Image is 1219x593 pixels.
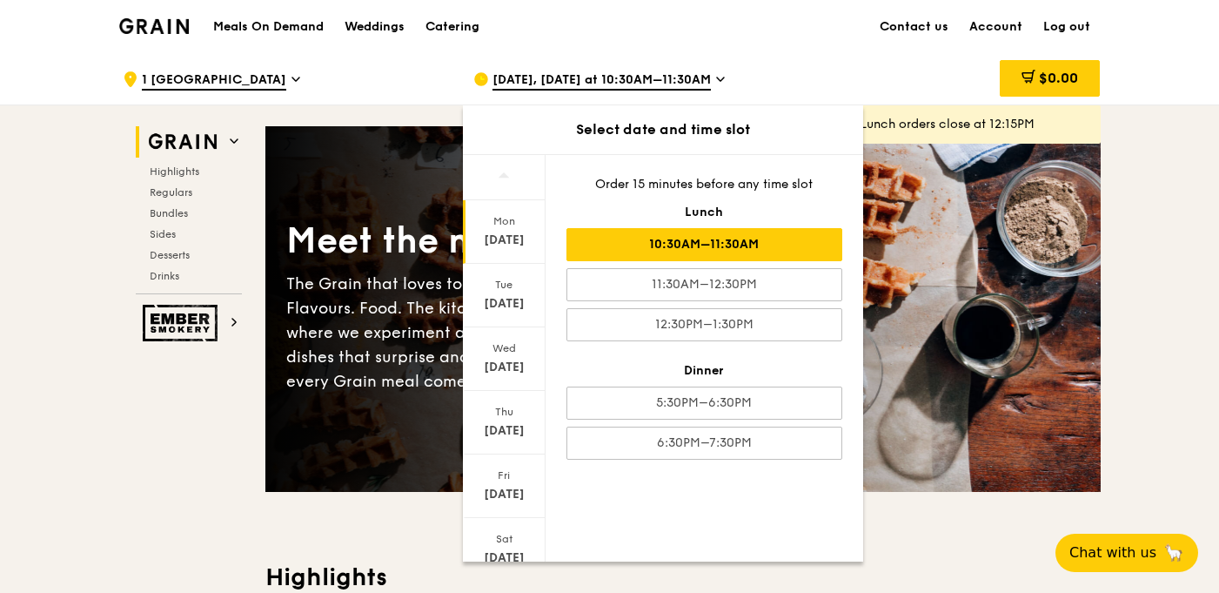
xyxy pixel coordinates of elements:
div: 11:30AM–12:30PM [566,268,842,301]
div: Wed [465,341,543,355]
div: Dinner [566,362,842,380]
div: Fri [465,468,543,482]
div: Select date and time slot [463,119,863,140]
div: 10:30AM–11:30AM [566,228,842,261]
a: Log out [1033,1,1101,53]
div: Meet the new Grain [286,218,683,265]
a: Catering [415,1,490,53]
div: Order 15 minutes before any time slot [566,176,842,193]
span: Sides [150,228,176,240]
a: Weddings [334,1,415,53]
div: Weddings [345,1,405,53]
a: Contact us [869,1,959,53]
div: The Grain that loves to play. With ingredients. Flavours. Food. The kitchen is our happy place, w... [286,272,683,394]
div: Lunch [566,204,842,221]
img: Ember Smokery web logo [143,305,223,341]
div: [DATE] [465,359,543,376]
div: [DATE] [465,422,543,440]
span: Desserts [150,249,190,261]
div: [DATE] [465,549,543,567]
h3: Highlights [265,562,1101,593]
span: [DATE], [DATE] at 10:30AM–11:30AM [492,71,711,91]
div: 12:30PM–1:30PM [566,308,842,341]
div: Lunch orders close at 12:15PM [861,116,1087,133]
div: Catering [425,1,479,53]
button: Chat with us🦙 [1055,534,1198,572]
span: Regulars [150,186,192,199]
span: Chat with us [1069,542,1156,563]
div: [DATE] [465,295,543,313]
a: Account [959,1,1033,53]
img: Grain [119,18,190,34]
div: [DATE] [465,232,543,249]
h1: Meals On Demand [213,18,324,36]
div: Sat [465,532,543,546]
span: Highlights [150,165,199,178]
div: 5:30PM–6:30PM [566,387,842,420]
div: Mon [465,214,543,228]
img: Grain web logo [143,126,223,158]
div: Tue [465,278,543,292]
span: $0.00 [1039,70,1078,86]
span: Drinks [150,270,179,282]
span: Bundles [150,207,188,219]
div: [DATE] [465,486,543,503]
span: 🦙 [1163,542,1184,563]
a: Meals On Demand [203,18,334,36]
div: 6:30PM–7:30PM [566,427,842,460]
div: Thu [465,405,543,419]
span: 1 [GEOGRAPHIC_DATA] [142,71,286,91]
